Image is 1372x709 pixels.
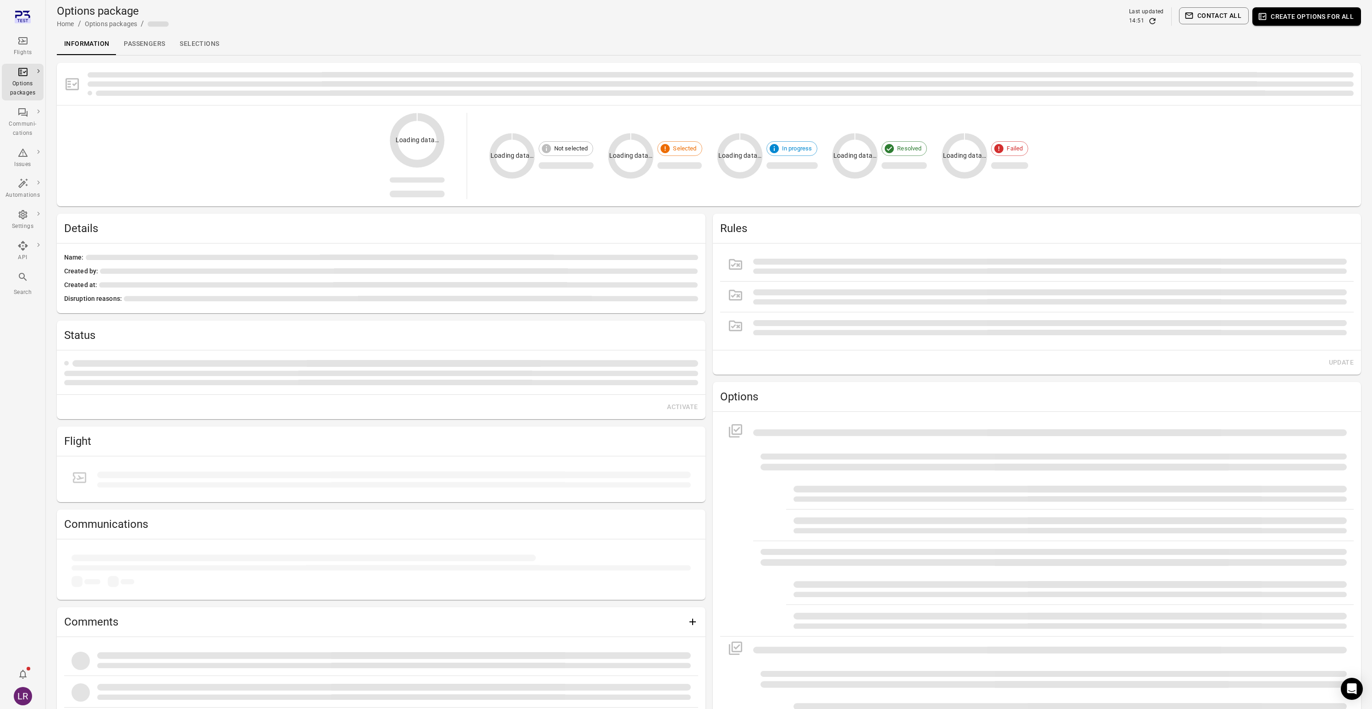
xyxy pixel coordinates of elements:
span: Resolved [892,144,926,153]
a: API [2,238,44,265]
text: Loading data… [396,136,439,144]
a: Passengers [116,33,172,55]
a: Options packages [2,64,44,100]
button: Create options for all [1252,7,1361,26]
button: Notifications [14,665,32,683]
div: Automations [6,191,40,200]
a: Selections [172,33,226,55]
h2: Options [720,389,1354,404]
a: Automations [2,175,44,203]
span: Disruption reasons [64,294,124,304]
h1: Options package [57,4,169,18]
h2: Comments [64,615,683,629]
button: Add comment [683,613,702,631]
div: Options packages [6,79,40,98]
span: Name [64,253,86,263]
text: Loading data… [609,152,652,159]
div: LR [14,687,32,705]
a: Information [57,33,116,55]
div: Open Intercom Messenger [1341,678,1363,700]
span: Created at [64,280,99,290]
span: In progress [777,144,817,153]
text: Loading data… [833,152,876,159]
span: Not selected [549,144,593,153]
a: Issues [2,144,44,172]
h2: Rules [720,221,1354,236]
li: / [141,18,144,29]
span: Selected [668,144,701,153]
h2: Details [64,221,698,236]
span: Created by [64,266,100,277]
h2: Status [64,328,698,343]
h2: Communications [64,517,698,532]
button: Refresh data [1148,17,1157,26]
div: Search [6,288,40,297]
a: Settings [2,206,44,234]
div: API [6,253,40,262]
button: Search [2,269,44,299]
text: Loading data… [943,152,986,159]
nav: Breadcrumbs [57,18,169,29]
div: Local navigation [57,33,1361,55]
div: Flights [6,48,40,57]
text: Loading data… [490,152,534,159]
text: Loading data… [718,152,761,159]
a: Home [57,20,74,28]
div: Issues [6,160,40,169]
div: 14:51 [1129,17,1144,26]
a: Flights [2,33,44,60]
div: Last updated [1129,7,1164,17]
button: Contact all [1179,7,1249,24]
a: Options packages [85,20,137,28]
span: Failed [1002,144,1028,153]
div: Settings [6,222,40,231]
button: Laufey Rut [10,683,36,709]
a: Communi-cations [2,104,44,141]
div: Communi-cations [6,120,40,138]
li: / [78,18,81,29]
h2: Flight [64,434,698,449]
